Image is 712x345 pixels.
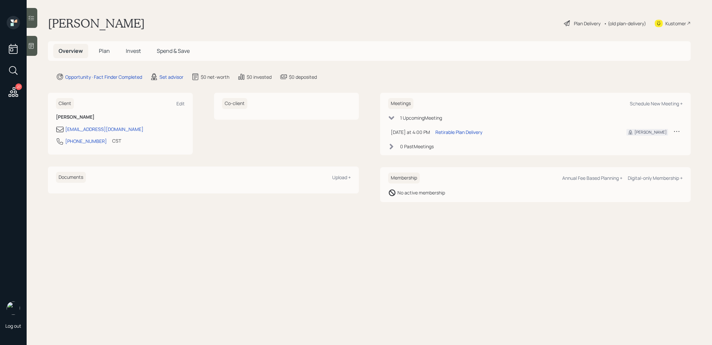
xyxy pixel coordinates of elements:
h1: [PERSON_NAME] [48,16,145,31]
h6: Co-client [222,98,247,109]
div: Digital-only Membership + [628,175,683,181]
div: Upload + [332,174,351,180]
img: treva-nostdahl-headshot.png [7,301,20,315]
div: 27 [15,83,22,90]
span: Spend & Save [157,47,190,55]
div: 0 Past Meeting s [400,143,434,150]
span: Invest [126,47,141,55]
div: CST [112,137,121,144]
div: [PERSON_NAME] [634,129,667,135]
h6: Documents [56,172,86,183]
div: [DATE] at 4:00 PM [391,129,430,136]
div: Schedule New Meeting + [630,100,683,107]
div: Opportunity · Fact Finder Completed [65,73,142,80]
div: Log out [5,323,21,329]
div: Edit [176,100,185,107]
span: Overview [59,47,83,55]
div: Annual Fee Based Planning + [562,175,622,181]
div: Kustomer [665,20,686,27]
div: $0 net-worth [201,73,229,80]
div: $0 deposited [289,73,317,80]
div: [PHONE_NUMBER] [65,138,107,145]
div: $0 invested [247,73,272,80]
div: Retirable Plan Delivery [435,129,482,136]
span: Plan [99,47,110,55]
h6: Membership [388,172,420,183]
div: No active membership [397,189,445,196]
div: • (old plan-delivery) [604,20,646,27]
h6: Client [56,98,74,109]
h6: Meetings [388,98,413,109]
div: [EMAIL_ADDRESS][DOMAIN_NAME] [65,126,143,133]
div: Set advisor [159,73,183,80]
h6: [PERSON_NAME] [56,114,185,120]
div: 1 Upcoming Meeting [400,114,442,121]
div: Plan Delivery [574,20,600,27]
